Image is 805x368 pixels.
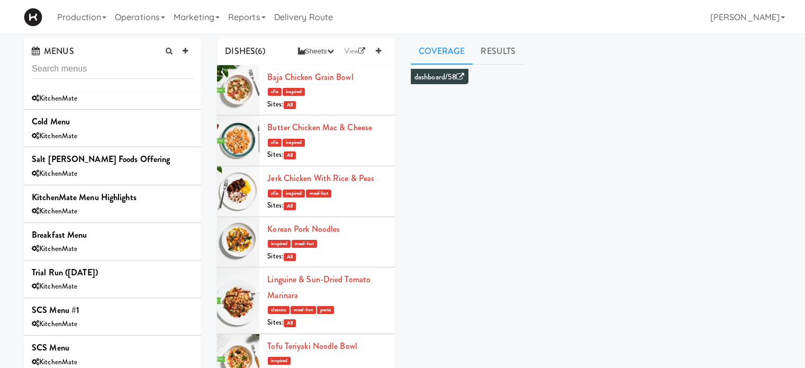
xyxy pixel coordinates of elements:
[306,190,331,198] span: meal-hot
[284,319,296,327] span: All
[268,190,281,198] span: cfia
[284,151,296,159] span: All
[32,167,193,181] div: KitchenMate
[317,306,334,314] span: pasta
[268,357,291,365] span: inspired
[267,98,386,111] div: Sites:
[284,101,296,109] span: All
[24,261,201,298] li: Trial Run ([DATE])KitchenMate
[268,306,290,314] span: classics
[267,199,386,212] div: Sites:
[284,253,296,261] span: All
[292,240,317,248] span: meal-hot
[267,148,386,161] div: Sites:
[24,8,42,26] img: Micromart
[32,191,137,203] b: KitchenMate Menu Highlights
[414,71,464,83] a: dashboard/58
[268,88,281,96] span: cfia
[225,45,255,57] span: DISHES
[267,340,357,352] a: Tofu Teriyaki Noodle Bowl
[32,130,193,143] div: KitchenMate
[267,316,386,329] div: Sites:
[267,273,370,301] a: Linguine & Sun-Dried Tomato Marinara
[293,43,339,59] button: Sheets
[24,298,201,336] li: SCS Menu #1KitchenMate
[32,153,170,165] b: Salt [PERSON_NAME] Foods Offering
[268,240,291,248] span: inspired
[267,121,372,133] a: Butter Chicken Mac & Cheese
[32,342,69,354] b: SCS Menu
[32,266,98,279] b: Trial Run ([DATE])
[32,229,87,241] b: Breakfast Menu
[24,110,201,147] li: Cold MenuKitchenMate
[473,38,523,65] a: Results
[411,38,473,65] a: Coverage
[267,71,353,83] a: Baja Chicken Grain Bowl
[267,250,386,263] div: Sites:
[32,318,193,331] div: KitchenMate
[283,88,305,96] span: inspired
[32,243,193,256] div: KitchenMate
[267,223,340,235] a: Korean Pork Noodles
[339,43,371,59] a: View
[267,172,374,184] a: Jerk Chicken With Rice & Peas
[291,306,316,314] span: meal-hot
[32,45,74,57] span: MENUS
[283,139,305,147] span: inspired
[32,59,193,79] input: Search menus
[32,115,70,128] b: Cold Menu
[24,147,201,185] li: Salt [PERSON_NAME] Foods OfferingKitchenMate
[32,92,193,105] div: KitchenMate
[32,280,193,293] div: KitchenMate
[24,185,201,223] li: KitchenMate Menu HighlightsKitchenMate
[284,202,296,210] span: All
[255,45,265,57] span: (6)
[32,304,79,316] b: SCS Menu #1
[268,139,281,147] span: cfia
[32,205,193,218] div: KitchenMate
[283,190,305,198] span: inspired
[24,223,201,261] li: Breakfast MenuKitchenMate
